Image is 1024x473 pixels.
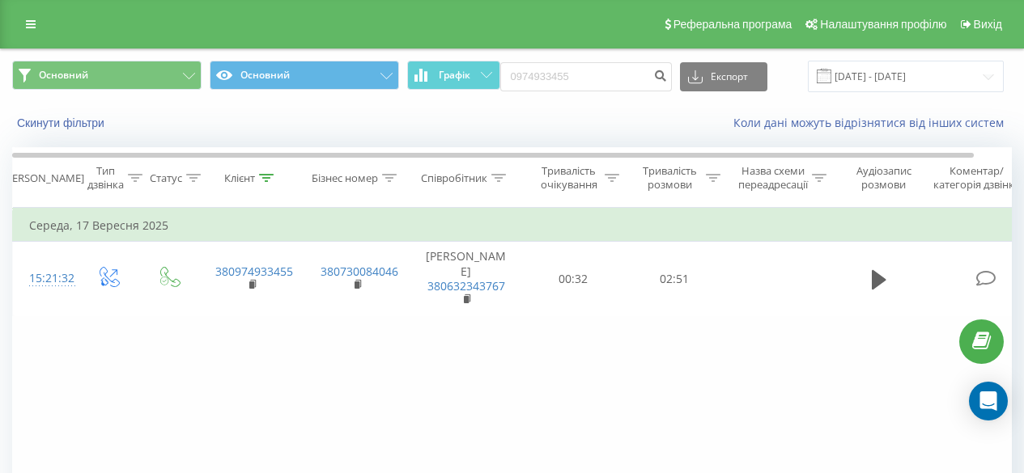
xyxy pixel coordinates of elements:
[39,69,88,82] span: Основний
[421,171,487,185] div: Співробітник
[29,263,62,294] div: 15:21:32
[210,61,399,90] button: Основний
[624,242,725,316] td: 02:51
[2,171,84,185] div: [PERSON_NAME]
[974,18,1002,31] span: Вихід
[215,264,293,279] a: 380974933455
[929,164,1024,192] div: Коментар/категорія дзвінка
[87,164,124,192] div: Тип дзвінка
[500,62,672,91] input: Пошук за номером
[12,61,202,90] button: Основний
[638,164,702,192] div: Тривалість розмови
[150,171,182,185] div: Статус
[733,115,1012,130] a: Коли дані можуть відрізнятися вiд інших систем
[427,278,505,294] a: 380632343767
[439,70,470,81] span: Графік
[224,171,255,185] div: Клієнт
[410,242,523,316] td: [PERSON_NAME]
[969,382,1008,420] div: Open Intercom Messenger
[537,164,601,192] div: Тривалість очікування
[321,264,398,279] a: 380730084046
[312,171,378,185] div: Бізнес номер
[820,18,946,31] span: Налаштування профілю
[12,116,113,130] button: Скинути фільтри
[673,18,792,31] span: Реферальна програма
[523,242,624,316] td: 00:32
[738,164,808,192] div: Назва схеми переадресації
[680,62,767,91] button: Експорт
[407,61,500,90] button: Графік
[844,164,923,192] div: Аудіозапис розмови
